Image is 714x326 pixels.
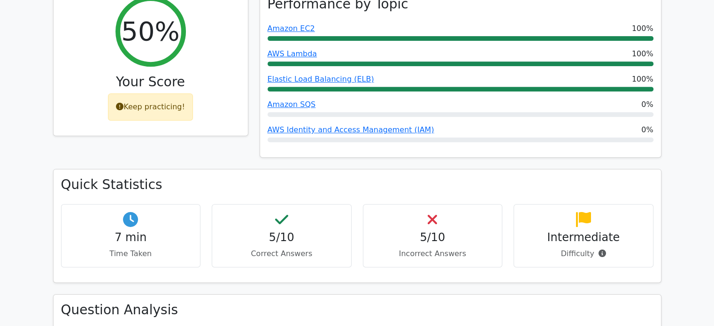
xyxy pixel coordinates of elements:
h4: 5/10 [220,231,344,244]
a: Amazon SQS [268,100,316,109]
span: 100% [632,48,653,60]
span: 100% [632,74,653,85]
h4: 5/10 [371,231,495,244]
a: AWS Lambda [268,49,317,58]
h3: Quick Statistics [61,177,653,193]
h4: 7 min [69,231,193,244]
div: Keep practicing! [108,93,193,121]
p: Incorrect Answers [371,248,495,259]
p: Correct Answers [220,248,344,259]
p: Difficulty [522,248,645,259]
a: Elastic Load Balancing (ELB) [268,75,374,83]
span: 0% [641,99,653,110]
h3: Question Analysis [61,302,653,318]
p: Time Taken [69,248,193,259]
h2: 50% [121,15,179,47]
a: AWS Identity and Access Management (IAM) [268,125,434,134]
span: 0% [641,124,653,136]
a: Amazon EC2 [268,24,315,33]
h3: Your Score [61,74,240,90]
span: 100% [632,23,653,34]
h4: Intermediate [522,231,645,244]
